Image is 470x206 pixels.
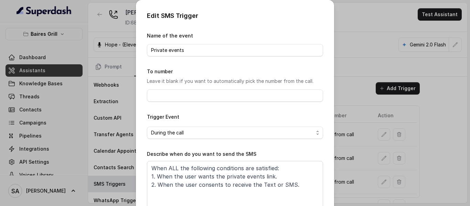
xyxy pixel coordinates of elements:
[147,33,193,39] label: Name of the event
[147,68,173,74] label: To number
[151,129,313,137] span: During the call
[147,114,179,120] label: Trigger Event
[147,11,323,21] p: Edit SMS Trigger
[147,77,323,85] p: Leave it blank if you want to automatically pick the number from the call.
[147,127,323,139] button: During the call
[147,151,256,157] label: Describe when do you want to send the SMS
